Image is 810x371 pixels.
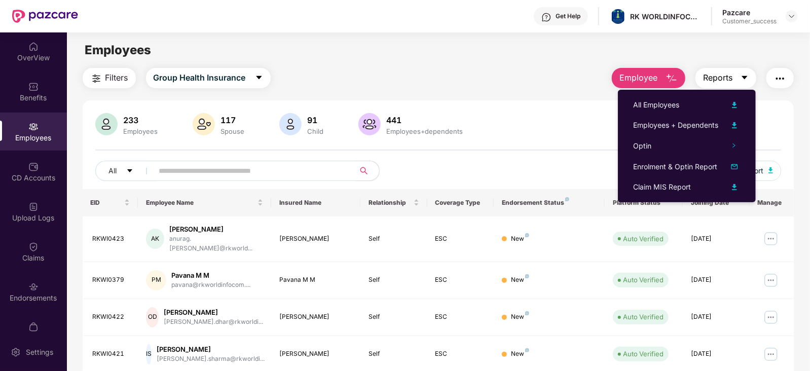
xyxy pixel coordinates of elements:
div: New [511,312,529,322]
div: RKWI0379 [93,275,130,285]
div: RK WORLDINFOCOM PRIVATE LIMITED [630,12,701,21]
img: svg+xml;base64,PHN2ZyBpZD0iQ2xhaW0iIHhtbG5zPSJodHRwOi8vd3d3LnczLm9yZy8yMDAwL3N2ZyIgd2lkdGg9IjIwIi... [28,242,39,252]
span: caret-down [126,167,133,175]
div: [DATE] [691,349,742,359]
div: Employees+dependents [385,127,465,135]
span: Reports [703,71,732,84]
div: 91 [306,115,326,125]
th: Insured Name [271,189,360,216]
div: Self [369,275,419,285]
img: svg+xml;base64,PHN2ZyB4bWxucz0iaHR0cDovL3d3dy53My5vcmcvMjAwMC9zdmciIHhtbG5zOnhsaW5rPSJodHRwOi8vd3... [728,119,741,131]
div: Self [369,234,419,244]
img: svg+xml;base64,PHN2ZyB4bWxucz0iaHR0cDovL3d3dy53My5vcmcvMjAwMC9zdmciIHhtbG5zOnhsaW5rPSJodHRwOi8vd3... [666,72,678,85]
img: svg+xml;base64,PHN2ZyB4bWxucz0iaHR0cDovL3d3dy53My5vcmcvMjAwMC9zdmciIHhtbG5zOnhsaW5rPSJodHRwOi8vd3... [728,99,741,111]
span: All [109,165,117,176]
div: RKWI0421 [93,349,130,359]
div: Child [306,127,326,135]
img: manageButton [763,272,779,288]
img: svg+xml;base64,PHN2ZyB4bWxucz0iaHR0cDovL3d3dy53My5vcmcvMjAwMC9zdmciIHhtbG5zOnhsaW5rPSJodHRwOi8vd3... [728,181,741,193]
img: manageButton [763,346,779,362]
div: [PERSON_NAME] [279,234,352,244]
div: IS [146,344,152,364]
button: Group Health Insurancecaret-down [146,68,271,88]
img: svg+xml;base64,PHN2ZyBpZD0iQ0RfQWNjb3VudHMiIGRhdGEtbmFtZT0iQ0QgQWNjb3VudHMiIHhtbG5zPSJodHRwOi8vd3... [28,162,39,172]
span: right [731,143,737,148]
img: svg+xml;base64,PHN2ZyBpZD0iSGVscC0zMngzMiIgeG1sbnM9Imh0dHA6Ly93d3cudzMub3JnLzIwMDAvc3ZnIiB3aWR0aD... [541,12,551,22]
img: svg+xml;base64,PHN2ZyBpZD0iU2V0dGluZy0yMHgyMCIgeG1sbnM9Imh0dHA6Ly93d3cudzMub3JnLzIwMDAvc3ZnIiB3aW... [11,347,21,357]
div: [PERSON_NAME] [169,225,263,234]
th: Relationship [360,189,427,216]
img: svg+xml;base64,PHN2ZyB4bWxucz0iaHR0cDovL3d3dy53My5vcmcvMjAwMC9zdmciIHhtbG5zOnhsaW5rPSJodHRwOi8vd3... [193,113,215,135]
img: whatsapp%20image%202024-01-05%20at%2011.24.52%20am.jpeg [611,9,625,24]
th: Coverage Type [427,189,494,216]
div: [DATE] [691,275,742,285]
div: Get Help [556,12,580,20]
div: 441 [385,115,465,125]
span: Employee [619,71,657,84]
div: Settings [23,347,56,357]
img: svg+xml;base64,PHN2ZyB4bWxucz0iaHR0cDovL3d3dy53My5vcmcvMjAwMC9zdmciIHdpZHRoPSIyNCIgaGVpZ2h0PSIyNC... [774,72,786,85]
th: Employee Name [138,189,271,216]
div: Spouse [219,127,247,135]
th: EID [83,189,138,216]
div: Pazcare [722,8,777,17]
img: svg+xml;base64,PHN2ZyB4bWxucz0iaHR0cDovL3d3dy53My5vcmcvMjAwMC9zdmciIHhtbG5zOnhsaW5rPSJodHRwOi8vd3... [768,167,774,173]
div: RKWI0422 [93,312,130,322]
img: svg+xml;base64,PHN2ZyB4bWxucz0iaHR0cDovL3d3dy53My5vcmcvMjAwMC9zdmciIHdpZHRoPSIyNCIgaGVpZ2h0PSIyNC... [90,72,102,85]
button: search [354,161,380,181]
div: Employees [122,127,160,135]
img: svg+xml;base64,PHN2ZyB4bWxucz0iaHR0cDovL3d3dy53My5vcmcvMjAwMC9zdmciIHdpZHRoPSI4IiBoZWlnaHQ9IjgiIH... [525,348,529,352]
img: manageButton [763,309,779,325]
img: svg+xml;base64,PHN2ZyB4bWxucz0iaHR0cDovL3d3dy53My5vcmcvMjAwMC9zdmciIHdpZHRoPSI4IiBoZWlnaHQ9IjgiIH... [525,274,529,278]
img: svg+xml;base64,PHN2ZyB4bWxucz0iaHR0cDovL3d3dy53My5vcmcvMjAwMC9zdmciIHhtbG5zOnhsaW5rPSJodHRwOi8vd3... [95,113,118,135]
span: Group Health Insurance [154,71,246,84]
span: Employees [85,43,151,57]
img: New Pazcare Logo [12,10,78,23]
div: Auto Verified [623,349,664,359]
img: manageButton [763,231,779,247]
div: ESC [435,312,486,322]
img: svg+xml;base64,PHN2ZyBpZD0iSG9tZSIgeG1sbnM9Imh0dHA6Ly93d3cudzMub3JnLzIwMDAvc3ZnIiB3aWR0aD0iMjAiIG... [28,42,39,52]
div: Endorsement Status [502,199,597,207]
img: svg+xml;base64,PHN2ZyBpZD0iRHJvcGRvd24tMzJ4MzIiIHhtbG5zPSJodHRwOi8vd3d3LnczLm9yZy8yMDAwL3N2ZyIgd2... [788,12,796,20]
div: New [511,234,529,244]
div: Pavana M M [171,271,250,280]
span: Employee Name [146,199,255,207]
div: Auto Verified [623,312,664,322]
div: Customer_success [722,17,777,25]
img: svg+xml;base64,PHN2ZyBpZD0iQmVuZWZpdHMiIHhtbG5zPSJodHRwOi8vd3d3LnczLm9yZy8yMDAwL3N2ZyIgd2lkdGg9Ij... [28,82,39,92]
div: Employees + Dependents [633,120,718,131]
div: anurag.[PERSON_NAME]@rkworld... [169,234,263,253]
button: Employee [612,68,685,88]
img: svg+xml;base64,PHN2ZyBpZD0iVXBsb2FkX0xvZ3MiIGRhdGEtbmFtZT0iVXBsb2FkIExvZ3MiIHhtbG5zPSJodHRwOi8vd3... [28,202,39,212]
div: [PERSON_NAME] [279,312,352,322]
img: svg+xml;base64,PHN2ZyB4bWxucz0iaHR0cDovL3d3dy53My5vcmcvMjAwMC9zdmciIHdpZHRoPSI4IiBoZWlnaHQ9IjgiIH... [525,233,529,237]
div: New [511,349,529,359]
div: Platform Status [613,199,675,207]
span: Optin [633,141,651,150]
div: AK [146,229,164,249]
span: caret-down [255,73,263,83]
div: ESC [435,275,486,285]
img: svg+xml;base64,PHN2ZyBpZD0iRW1wbG95ZWVzIiB4bWxucz0iaHR0cDovL3d3dy53My5vcmcvMjAwMC9zdmciIHdpZHRoPS... [28,122,39,132]
img: svg+xml;base64,PHN2ZyBpZD0iTXlfT3JkZXJzIiBkYXRhLW5hbWU9Ik15IE9yZGVycyIgeG1sbnM9Imh0dHA6Ly93d3cudz... [28,322,39,332]
button: Allcaret-down [95,161,157,181]
div: New [511,275,529,285]
span: Relationship [369,199,412,207]
div: ESC [435,234,486,244]
th: Manage [750,189,794,216]
div: [PERSON_NAME] [279,349,352,359]
div: [PERSON_NAME].sharma@rkworldi... [157,354,265,364]
div: Pavana M M [279,275,352,285]
span: search [354,167,374,175]
div: 233 [122,115,160,125]
div: 117 [219,115,247,125]
img: svg+xml;base64,PHN2ZyB4bWxucz0iaHR0cDovL3d3dy53My5vcmcvMjAwMC9zdmciIHhtbG5zOnhsaW5rPSJodHRwOi8vd3... [279,113,302,135]
div: ESC [435,349,486,359]
span: Filters [105,71,128,84]
img: svg+xml;base64,PHN2ZyB4bWxucz0iaHR0cDovL3d3dy53My5vcmcvMjAwMC9zdmciIHdpZHRoPSI4IiBoZWlnaHQ9IjgiIH... [525,311,529,315]
div: PM [146,270,166,290]
div: [PERSON_NAME] [164,308,263,317]
img: svg+xml;base64,PHN2ZyB4bWxucz0iaHR0cDovL3d3dy53My5vcmcvMjAwMC9zdmciIHhtbG5zOnhsaW5rPSJodHRwOi8vd3... [358,113,381,135]
img: svg+xml;base64,PHN2ZyB4bWxucz0iaHR0cDovL3d3dy53My5vcmcvMjAwMC9zdmciIHhtbG5zOnhsaW5rPSJodHRwOi8vd3... [728,161,741,173]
